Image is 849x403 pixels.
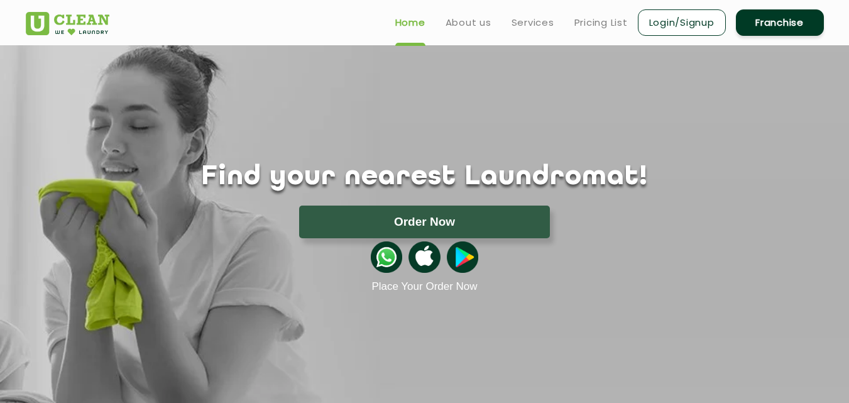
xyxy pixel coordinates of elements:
img: UClean Laundry and Dry Cleaning [26,12,109,35]
a: About us [446,15,491,30]
img: whatsappicon.png [371,241,402,273]
a: Login/Signup [638,9,726,36]
img: apple-icon.png [408,241,440,273]
button: Order Now [299,206,550,238]
img: playstoreicon.png [447,241,478,273]
a: Services [512,15,554,30]
a: Pricing List [574,15,628,30]
h1: Find your nearest Laundromat! [16,162,833,193]
a: Franchise [736,9,824,36]
a: Home [395,15,425,30]
a: Place Your Order Now [371,280,477,293]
